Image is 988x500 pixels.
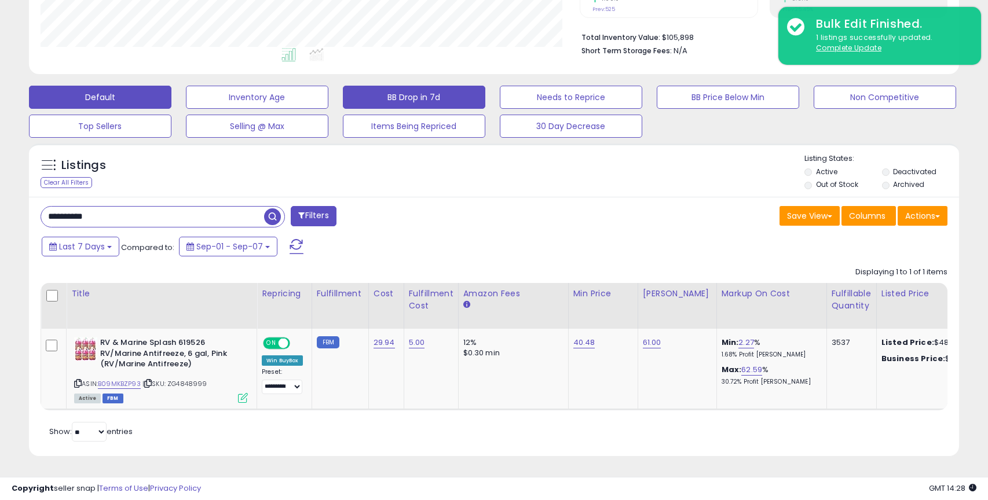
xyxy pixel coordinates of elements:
button: Selling @ Max [186,115,328,138]
div: Win BuyBox [262,355,303,366]
button: Actions [898,206,947,226]
div: $0.30 min [463,348,559,358]
small: Amazon Fees. [463,300,470,310]
button: Columns [841,206,896,226]
span: 2025-09-15 14:28 GMT [929,483,976,494]
b: Total Inventory Value: [581,32,660,42]
b: Max: [722,364,742,375]
small: FBM [317,336,339,348]
a: 29.94 [374,337,395,348]
div: Fulfillment Cost [409,288,453,312]
th: The percentage added to the cost of goods (COGS) that forms the calculator for Min & Max prices. [716,283,826,329]
small: Prev: 25.45% [782,6,813,13]
div: Displaying 1 to 1 of 1 items [855,267,947,278]
div: 3537 [832,337,868,348]
div: % [722,365,818,386]
p: Listing States: [804,153,959,164]
div: [PERSON_NAME] [643,288,712,300]
div: Listed Price [881,288,982,300]
span: Last 7 Days [59,241,105,252]
div: ASIN: [74,337,248,402]
span: OFF [288,339,307,348]
div: 1 listings successfully updated. [807,32,972,54]
span: Sep-01 - Sep-07 [196,241,263,252]
button: Needs to Reprice [500,86,642,109]
div: Markup on Cost [722,288,822,300]
button: Items Being Repriced [343,115,485,138]
label: Deactivated [893,167,936,177]
b: RV & Marine Splash 619526 RV/Marine Antifreeze, 6 gal, Pink (RV/Marine Antifreeze) [100,337,241,373]
button: Last 7 Days [42,237,119,256]
div: 12% [463,337,559,348]
button: Sep-01 - Sep-07 [179,237,277,256]
a: Terms of Use [99,483,148,494]
b: Business Price: [881,353,945,364]
li: $105,898 [581,30,939,43]
span: Compared to: [121,242,174,253]
div: Fulfillable Quantity [832,288,872,312]
button: 30 Day Decrease [500,115,642,138]
div: $47.99 [881,354,978,364]
div: Amazon Fees [463,288,563,300]
p: 30.72% Profit [PERSON_NAME] [722,378,818,386]
span: N/A [674,45,687,56]
span: Columns [849,210,885,222]
div: Repricing [262,288,307,300]
button: Save View [780,206,840,226]
a: 40.48 [573,337,595,348]
button: Filters [291,206,336,226]
p: 1.68% Profit [PERSON_NAME] [722,351,818,359]
div: Cost [374,288,399,300]
div: % [722,337,818,359]
span: ON [264,339,279,348]
small: Prev: 525 [592,6,615,13]
div: Bulk Edit Finished. [807,16,972,32]
span: FBM [103,394,123,403]
label: Active [816,167,837,177]
div: seller snap | | [12,483,201,494]
a: Privacy Policy [150,483,201,494]
a: B09MKBZP93 [98,379,141,389]
button: Non Competitive [814,86,956,109]
button: Inventory Age [186,86,328,109]
a: 61.00 [643,337,661,348]
button: Default [29,86,171,109]
span: | SKU: ZG4848999 [142,379,207,388]
button: Top Sellers [29,115,171,138]
b: Listed Price: [881,337,934,348]
b: Min: [722,337,739,348]
u: Complete Update [816,43,881,53]
div: $48.97 [881,337,978,348]
span: All listings currently available for purchase on Amazon [74,394,101,403]
button: BB Drop in 7d [343,86,485,109]
img: 51ltOYVcuhL._SL40_.jpg [74,337,97,361]
h5: Listings [61,157,106,174]
label: Out of Stock [816,179,858,189]
b: Short Term Storage Fees: [581,46,672,56]
span: Show: entries [49,426,133,437]
div: Fulfillment [317,288,364,300]
div: Clear All Filters [41,177,92,188]
a: 5.00 [409,337,425,348]
div: Min Price [573,288,633,300]
label: Archived [893,179,924,189]
div: Preset: [262,368,303,394]
div: Title [71,288,252,300]
a: 62.59 [741,364,762,376]
strong: Copyright [12,483,54,494]
button: BB Price Below Min [657,86,799,109]
a: 2.27 [738,337,754,348]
